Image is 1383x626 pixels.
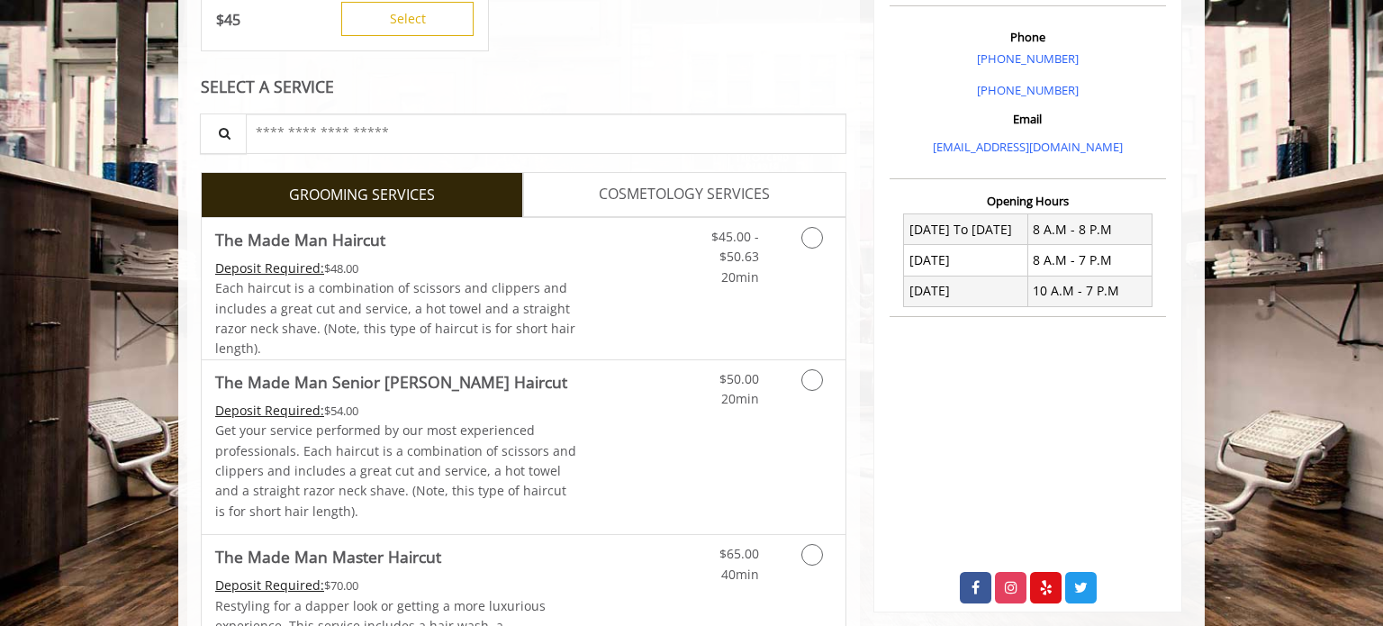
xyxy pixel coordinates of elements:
[215,369,567,395] b: The Made Man Senior [PERSON_NAME] Haircut
[719,545,759,562] span: $65.00
[721,566,759,583] span: 40min
[904,276,1028,306] td: [DATE]
[894,31,1162,43] h3: Phone
[215,259,577,278] div: $48.00
[1027,245,1152,276] td: 8 A.M - 7 P.M
[1027,214,1152,245] td: 8 A.M - 8 P.M
[215,402,324,419] span: This service needs some Advance to be paid before we block your appointment
[216,10,224,30] span: $
[721,390,759,407] span: 20min
[1027,276,1152,306] td: 10 A.M - 7 P.M
[215,279,575,357] span: Each haircut is a combination of scissors and clippers and includes a great cut and service, a ho...
[215,227,385,252] b: The Made Man Haircut
[711,228,759,265] span: $45.00 - $50.63
[904,214,1028,245] td: [DATE] To [DATE]
[977,82,1079,98] a: [PHONE_NUMBER]
[719,370,759,387] span: $50.00
[894,113,1162,125] h3: Email
[201,78,846,95] div: SELECT A SERVICE
[904,245,1028,276] td: [DATE]
[721,268,759,286] span: 20min
[216,10,240,30] p: 45
[200,113,247,154] button: Service Search
[215,259,324,277] span: This service needs some Advance to be paid before we block your appointment
[977,50,1079,67] a: [PHONE_NUMBER]
[599,183,770,206] span: COSMETOLOGY SERVICES
[289,184,435,207] span: GROOMING SERVICES
[215,576,324,594] span: This service needs some Advance to be paid before we block your appointment
[890,195,1166,207] h3: Opening Hours
[215,401,577,421] div: $54.00
[933,139,1123,155] a: [EMAIL_ADDRESS][DOMAIN_NAME]
[215,576,577,595] div: $70.00
[215,544,441,569] b: The Made Man Master Haircut
[341,2,474,36] button: Select
[215,421,577,522] p: Get your service performed by our most experienced professionals. Each haircut is a combination o...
